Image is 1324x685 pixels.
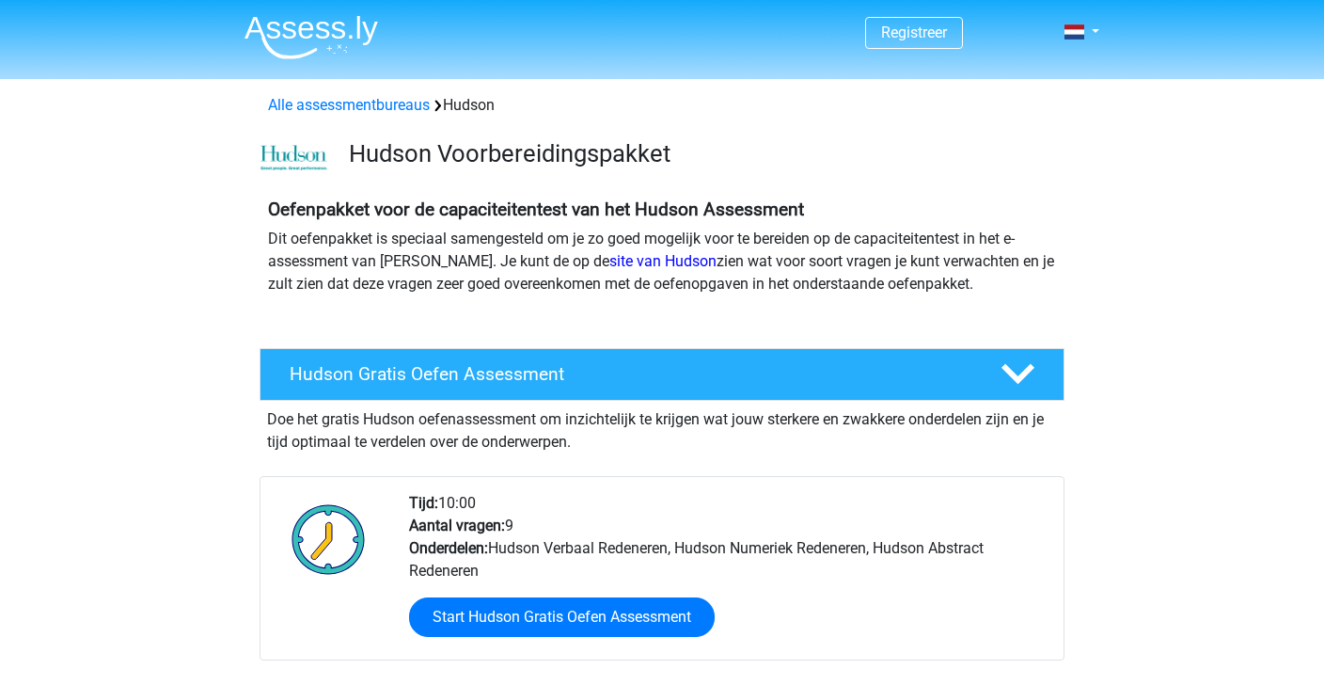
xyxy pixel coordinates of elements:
p: Dit oefenpakket is speciaal samengesteld om je zo goed mogelijk voor te bereiden op de capaciteit... [268,228,1056,295]
h3: Hudson Voorbereidingspakket [349,139,1049,168]
div: Doe het gratis Hudson oefenassessment om inzichtelijk te krijgen wat jouw sterkere en zwakkere on... [260,401,1064,454]
img: cefd0e47479f4eb8e8c001c0d358d5812e054fa8.png [260,145,327,171]
a: Start Hudson Gratis Oefen Assessment [409,597,715,637]
b: Tijd: [409,494,438,512]
a: Registreer [881,24,947,41]
b: Onderdelen: [409,539,488,557]
b: Aantal vragen: [409,517,505,534]
a: Alle assessmentbureaus [268,96,430,114]
b: Oefenpakket voor de capaciteitentest van het Hudson Assessment [268,199,804,220]
h4: Hudson Gratis Oefen Assessment [290,363,970,385]
a: site van Hudson [609,252,717,270]
div: Hudson [260,94,1064,117]
a: Hudson Gratis Oefen Assessment [252,348,1072,401]
img: Klok [281,492,376,586]
div: 10:00 9 Hudson Verbaal Redeneren, Hudson Numeriek Redeneren, Hudson Abstract Redeneren [395,492,1063,660]
img: Assessly [244,15,378,59]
